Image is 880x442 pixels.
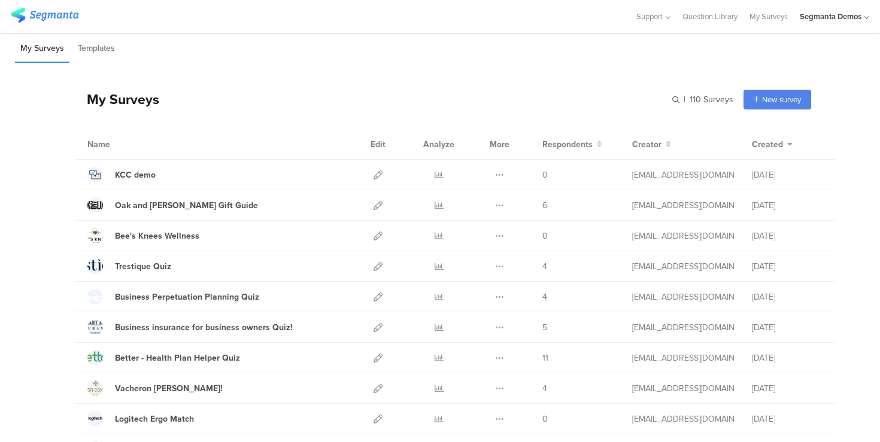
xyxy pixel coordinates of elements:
div: Trestique Quiz [115,260,171,273]
span: Creator [632,138,661,151]
div: [DATE] [752,169,824,181]
span: 0 [542,169,548,181]
div: [DATE] [752,352,824,364]
div: shai@segmanta.com [632,169,734,181]
span: Support [636,11,663,22]
div: Oak and Luna Gift Guide [115,199,258,212]
a: Business insurance for business owners Quiz! [87,319,293,335]
div: eliran@segmanta.com [632,382,734,395]
span: 0 [542,230,548,242]
div: [DATE] [752,199,824,212]
a: KCC demo [87,167,156,182]
span: New survey [762,94,801,105]
span: 0 [542,413,548,425]
div: KCC demo [115,169,156,181]
a: Vacheron [PERSON_NAME]! [87,380,223,396]
div: Bee's Knees Wellness [115,230,199,242]
a: Bee's Knees Wellness [87,228,199,243]
div: Business insurance for business owners Quiz! [115,321,293,334]
div: channelle@segmanta.com [632,199,734,212]
span: 4 [542,260,547,273]
div: My Surveys [75,89,159,109]
button: Respondents [542,138,602,151]
div: eliran@segmanta.com [632,352,734,364]
span: | [682,93,687,106]
span: Respondents [542,138,593,151]
a: Trestique Quiz [87,258,171,274]
div: [DATE] [752,321,824,334]
div: [DATE] [752,230,824,242]
button: Creator [632,138,671,151]
a: Better - Health Plan Helper Quiz [87,350,240,365]
div: channelle@segmanta.com [632,230,734,242]
div: eliran@segmanta.com [632,413,734,425]
div: Logitech Ergo Match [115,413,194,425]
div: More [487,129,512,159]
button: Created [752,138,793,151]
span: 110 Surveys [690,93,733,106]
div: Name [87,138,159,151]
span: 11 [542,352,548,364]
span: 5 [542,321,547,334]
span: 4 [542,382,547,395]
li: My Surveys [15,35,69,63]
div: Vacheron Constantin Quiz! [115,382,223,395]
span: 6 [542,199,547,212]
div: Analyze [421,129,457,159]
div: [DATE] [752,291,824,303]
div: [DATE] [752,382,824,395]
li: Templates [72,35,120,63]
span: Created [752,138,783,151]
div: Better - Health Plan Helper Quiz [115,352,240,364]
div: Business Perpetuation Planning Quiz [115,291,259,303]
a: Logitech Ergo Match [87,411,194,426]
div: [DATE] [752,413,824,425]
span: 4 [542,291,547,303]
div: Segmanta Demos [800,11,861,22]
div: channelle@segmanta.com [632,260,734,273]
div: eliran@segmanta.com [632,321,734,334]
div: eliran@segmanta.com [632,291,734,303]
div: Edit [365,129,391,159]
div: [DATE] [752,260,824,273]
img: segmanta logo [11,8,78,23]
a: Business Perpetuation Planning Quiz [87,289,259,304]
a: Oak and [PERSON_NAME] Gift Guide [87,197,258,213]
